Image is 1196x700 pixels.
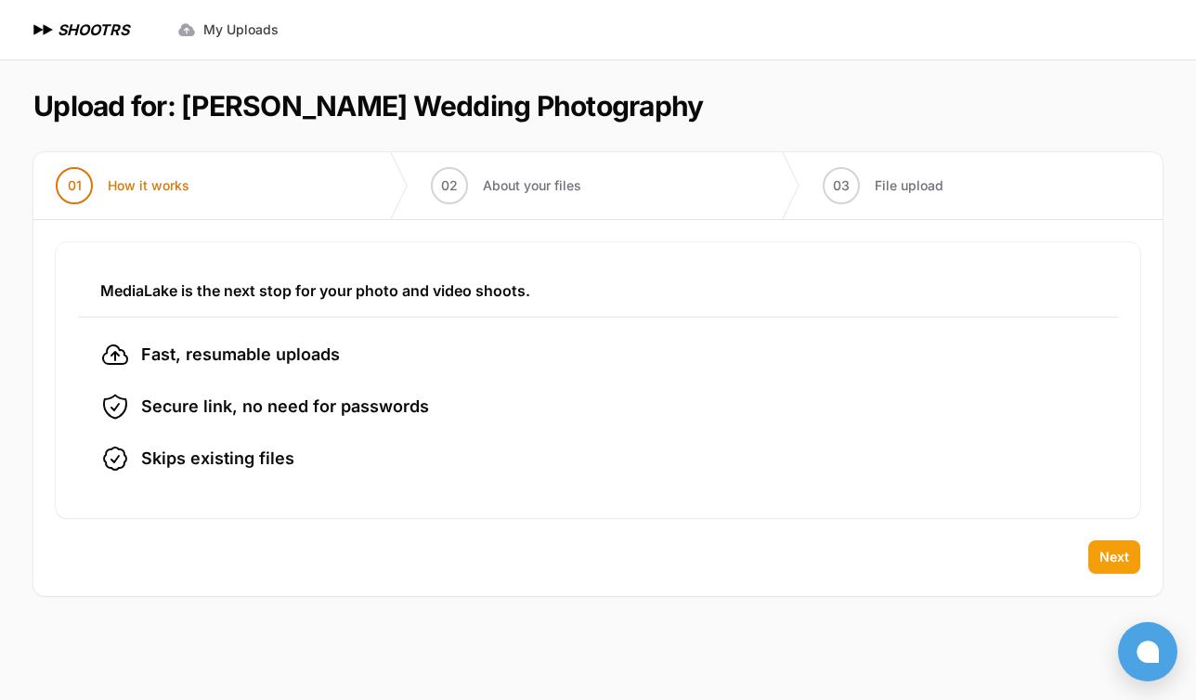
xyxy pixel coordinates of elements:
span: 02 [441,176,458,195]
h1: Upload for: [PERSON_NAME] Wedding Photography [33,89,703,123]
a: My Uploads [166,13,290,46]
span: 01 [68,176,82,195]
span: About your files [483,176,581,195]
span: How it works [108,176,189,195]
span: Secure link, no need for passwords [141,394,429,420]
span: 03 [833,176,850,195]
h3: MediaLake is the next stop for your photo and video shoots. [100,279,1096,302]
button: Next [1088,540,1140,574]
span: Next [1099,548,1129,566]
h1: SHOOTRS [58,19,129,41]
span: My Uploads [203,20,279,39]
button: 01 How it works [33,152,212,219]
img: SHOOTRS [30,19,58,41]
span: Skips existing files [141,446,294,472]
button: 02 About your files [409,152,604,219]
a: SHOOTRS SHOOTRS [30,19,129,41]
button: Open chat window [1118,622,1177,681]
span: File upload [875,176,943,195]
button: 03 File upload [800,152,966,219]
span: Fast, resumable uploads [141,342,340,368]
